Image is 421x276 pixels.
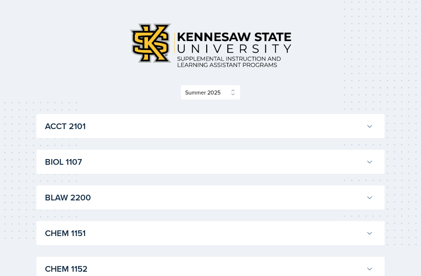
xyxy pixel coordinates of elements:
[45,191,363,204] h3: BLAW 2200
[44,225,375,241] button: CHEM 1151
[44,118,375,134] button: ACCT 2101
[123,17,298,73] img: Kennesaw State University
[45,262,363,275] h3: CHEM 1152
[44,190,375,205] button: BLAW 2200
[44,154,375,170] button: BIOL 1107
[45,227,363,240] h3: CHEM 1151
[45,120,363,133] h3: ACCT 2101
[45,155,363,168] h3: BIOL 1107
